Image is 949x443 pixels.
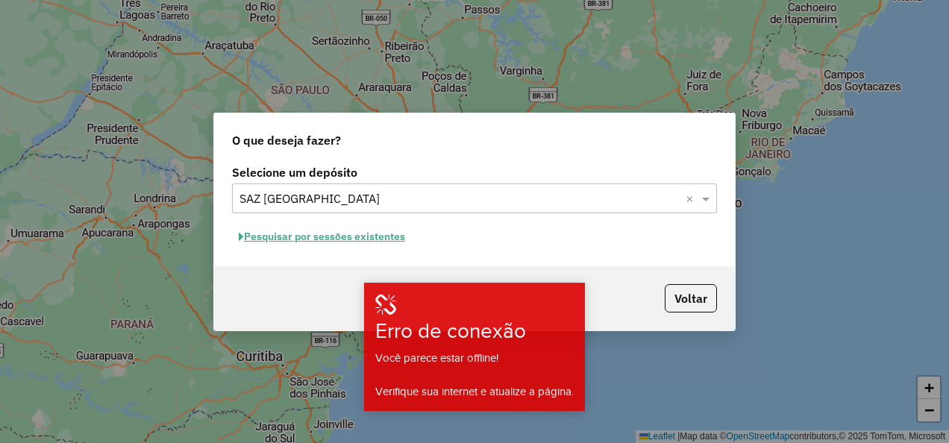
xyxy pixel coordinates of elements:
[665,284,717,312] button: Voltar
[375,318,538,344] h3: Erro de conexão
[232,225,412,248] button: Pesquisar por sessões existentes
[232,163,717,181] label: Selecione um depósito
[232,131,341,149] span: O que deseja fazer?
[366,350,583,400] div: Você parece estar offline! Verifique sua internet e atualize a página.
[686,189,698,207] span: Clear all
